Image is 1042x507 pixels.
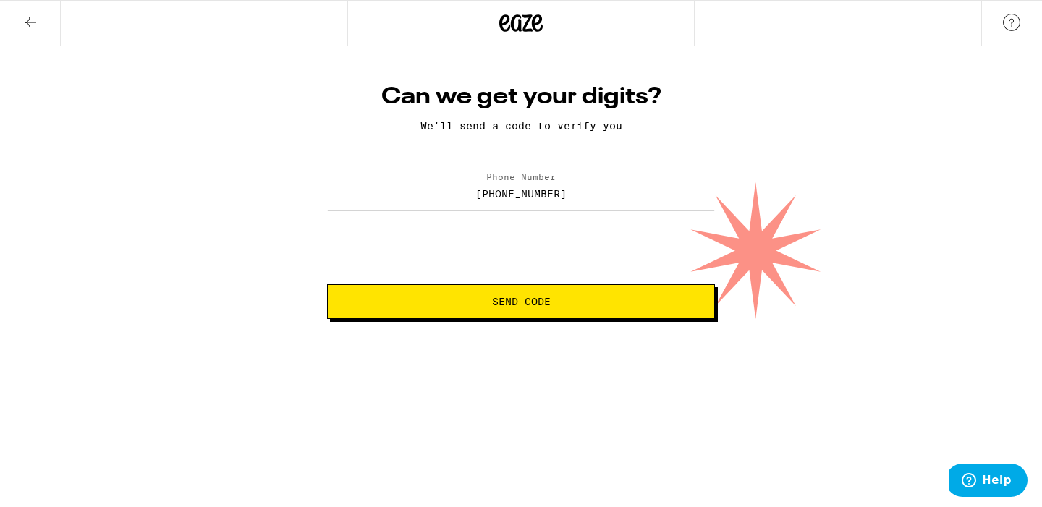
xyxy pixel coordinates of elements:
[327,284,715,319] button: Send Code
[327,82,715,111] h1: Can we get your digits?
[486,172,556,182] label: Phone Number
[949,464,1028,500] iframe: Opens a widget where you can find more information
[327,120,715,132] p: We'll send a code to verify you
[327,177,715,210] input: Phone Number
[492,297,551,307] span: Send Code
